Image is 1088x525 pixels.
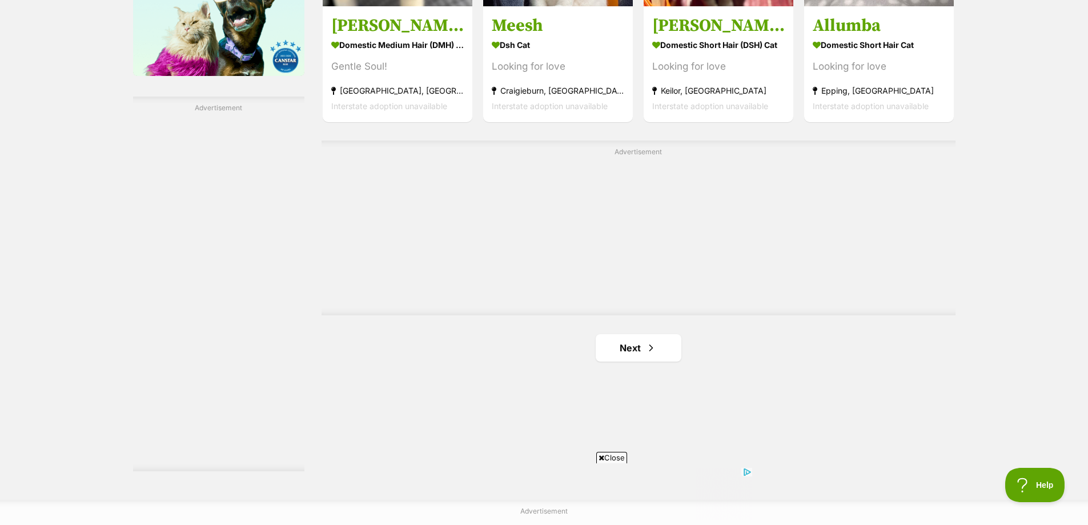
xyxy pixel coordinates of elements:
[652,37,785,53] strong: Domestic Short Hair (DSH) Cat
[596,334,681,362] a: Next page
[492,83,624,98] strong: Craigieburn, [GEOGRAPHIC_DATA]
[813,15,945,37] h3: Allumba
[813,37,945,53] strong: Domestic Short Hair Cat
[492,15,624,37] h3: Meesh
[133,97,304,472] div: Advertisement
[652,59,785,74] div: Looking for love
[331,37,464,53] strong: Domestic Medium Hair (DMH) Cat
[813,101,929,111] span: Interstate adoption unavailable
[492,37,624,53] strong: Dsh Cat
[492,59,624,74] div: Looking for love
[804,6,954,122] a: Allumba Domestic Short Hair Cat Looking for love Epping, [GEOGRAPHIC_DATA] Interstate adoption un...
[322,334,955,362] nav: Pagination
[483,6,633,122] a: Meesh Dsh Cat Looking for love Craigieburn, [GEOGRAPHIC_DATA] Interstate adoption unavailable
[331,101,447,111] span: Interstate adoption unavailable
[362,161,916,304] iframe: Advertisement
[596,452,627,463] span: Close
[133,117,304,460] iframe: Advertisement
[492,101,608,111] span: Interstate adoption unavailable
[813,59,945,74] div: Looking for love
[331,15,464,37] h3: [PERSON_NAME]
[652,83,785,98] strong: Keilor, [GEOGRAPHIC_DATA]
[644,6,793,122] a: [PERSON_NAME] Domestic Short Hair (DSH) Cat Looking for love Keilor, [GEOGRAPHIC_DATA] Interstate...
[322,141,955,316] div: Advertisement
[323,6,472,122] a: [PERSON_NAME] Domestic Medium Hair (DMH) Cat Gentle Soul! [GEOGRAPHIC_DATA], [GEOGRAPHIC_DATA] In...
[652,101,768,111] span: Interstate adoption unavailable
[331,83,464,98] strong: [GEOGRAPHIC_DATA], [GEOGRAPHIC_DATA]
[336,468,752,519] iframe: Advertisement
[331,59,464,74] div: Gentle Soul!
[813,83,945,98] strong: Epping, [GEOGRAPHIC_DATA]
[652,15,785,37] h3: [PERSON_NAME]
[1005,468,1065,502] iframe: Help Scout Beacon - Open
